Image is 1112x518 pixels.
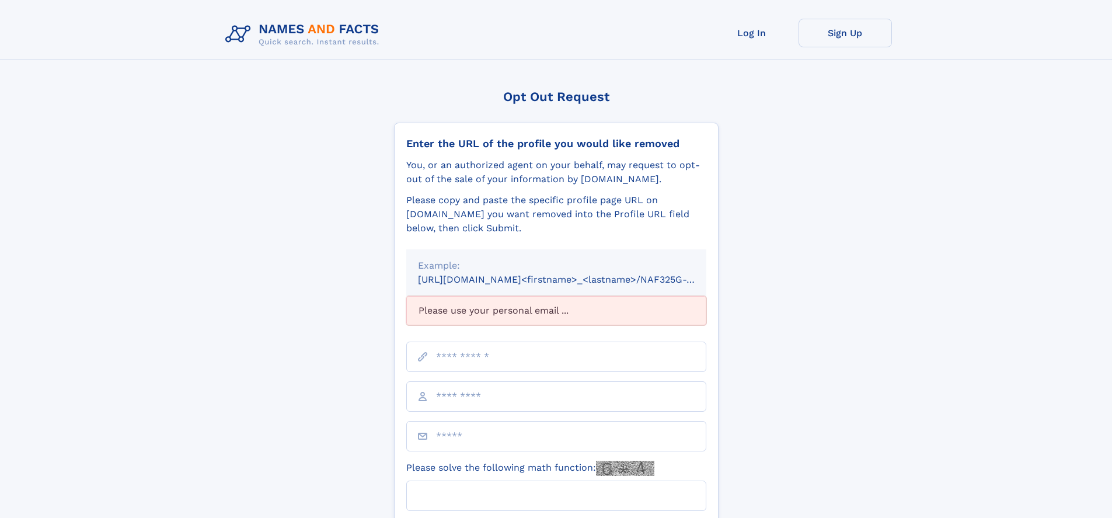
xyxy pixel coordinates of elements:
div: Please copy and paste the specific profile page URL on [DOMAIN_NAME] you want removed into the Pr... [406,193,706,235]
small: [URL][DOMAIN_NAME]<firstname>_<lastname>/NAF325G-xxxxxxxx [418,274,728,285]
div: Please use your personal email ... [406,296,706,325]
div: You, or an authorized agent on your behalf, may request to opt-out of the sale of your informatio... [406,158,706,186]
a: Log In [705,19,799,47]
div: Example: [418,259,695,273]
label: Please solve the following math function: [406,461,654,476]
img: Logo Names and Facts [221,19,389,50]
div: Opt Out Request [394,89,719,104]
a: Sign Up [799,19,892,47]
div: Enter the URL of the profile you would like removed [406,137,706,150]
